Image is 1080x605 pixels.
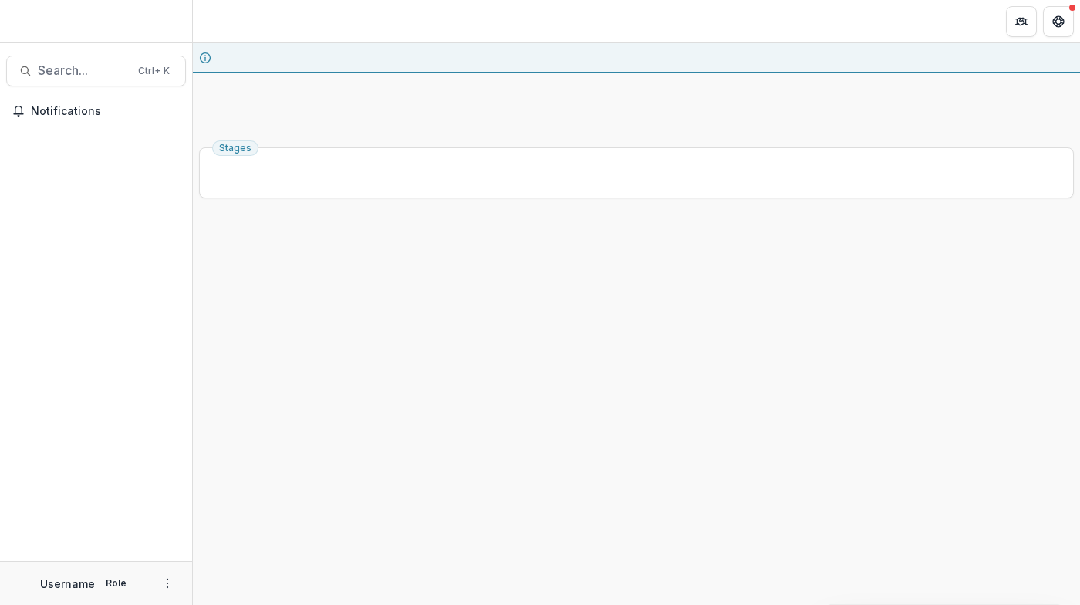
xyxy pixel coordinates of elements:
[31,105,180,118] span: Notifications
[40,576,95,592] p: Username
[6,99,186,123] button: Notifications
[158,574,177,593] button: More
[219,143,251,154] span: Stages
[1006,6,1037,37] button: Partners
[135,63,173,79] div: Ctrl + K
[38,63,129,78] span: Search...
[101,576,131,590] p: Role
[1043,6,1074,37] button: Get Help
[6,56,186,86] button: Search...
